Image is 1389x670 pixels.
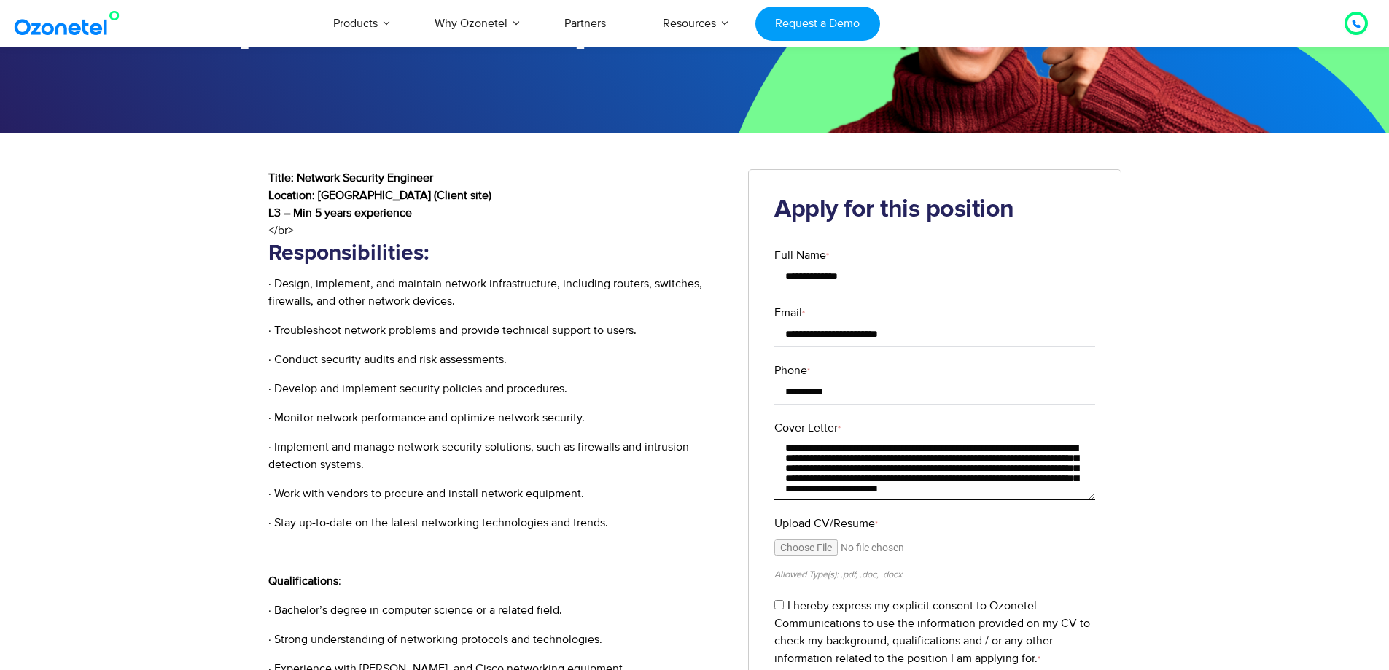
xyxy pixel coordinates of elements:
[774,569,902,580] small: Allowed Type(s): .pdf, .doc, .docx
[268,574,338,588] b: Qualifications
[755,7,880,41] a: Request a Demo
[268,222,727,239] div: </br>
[268,438,727,473] p: · Implement and manage network security solutions, such as firewalls and intrusion detection syst...
[268,631,727,648] p: · Strong understanding of networking protocols and technologies.
[268,380,727,397] p: · Develop and implement security policies and procedures.
[268,351,727,368] p: · Conduct security audits and risk assessments.
[774,195,1095,225] h2: Apply for this position
[268,275,727,310] p: · Design, implement, and maintain network infrastructure, including routers, switches, firewalls,...
[268,601,727,619] p: · Bachelor’s degree in computer science or a related field.
[268,485,727,502] p: · Work with vendors to procure and install network equipment.
[268,322,727,339] p: · Troubleshoot network problems and provide technical support to users.
[774,419,1095,437] label: Cover Letter
[774,599,1090,666] label: I hereby express my explicit consent to Ozonetel Communications to use the information provided o...
[268,409,727,426] p: · Monitor network performance and optimize network security.
[268,188,491,203] b: Location: [GEOGRAPHIC_DATA] (Client site)
[268,572,727,590] p: :
[268,242,429,264] b: Responsibilities:
[774,304,1095,322] label: Email
[774,362,1095,379] label: Phone
[774,246,1095,264] label: Full Name
[268,514,727,531] p: · Stay up-to-date on the latest networking technologies and trends.
[268,206,412,220] b: L3 – Min 5 years experience
[268,171,433,185] b: Title: Network Security Engineer
[774,515,1095,532] label: Upload CV/Resume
